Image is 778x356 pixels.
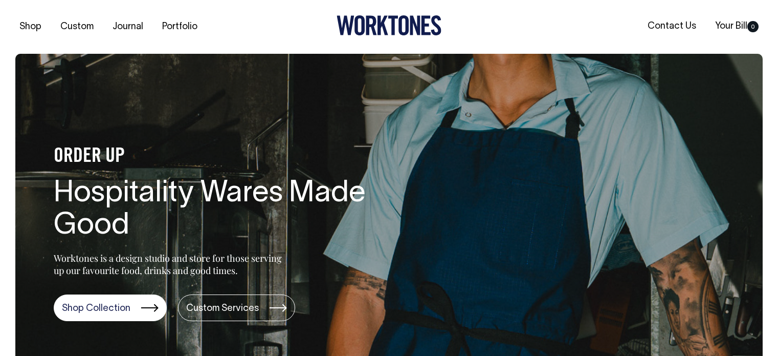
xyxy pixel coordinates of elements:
a: Shop Collection [54,295,167,321]
span: 0 [747,21,759,32]
a: Custom Services [178,295,295,321]
a: Journal [108,18,147,35]
a: Shop [15,18,46,35]
a: Custom [56,18,98,35]
p: Worktones is a design studio and store for those serving up our favourite food, drinks and good t... [54,252,286,277]
a: Contact Us [643,18,700,35]
a: Your Bill0 [711,18,763,35]
h1: Hospitality Wares Made Good [54,178,381,243]
a: Portfolio [158,18,202,35]
h4: ORDER UP [54,146,381,167]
